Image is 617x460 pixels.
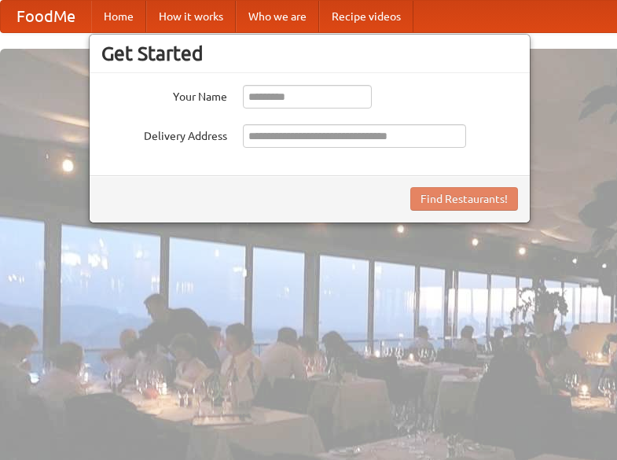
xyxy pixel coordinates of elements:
[1,1,91,32] a: FoodMe
[101,85,227,105] label: Your Name
[91,1,146,32] a: Home
[410,187,518,211] button: Find Restaurants!
[319,1,413,32] a: Recipe videos
[236,1,319,32] a: Who we are
[101,124,227,144] label: Delivery Address
[146,1,236,32] a: How it works
[101,42,518,65] h3: Get Started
